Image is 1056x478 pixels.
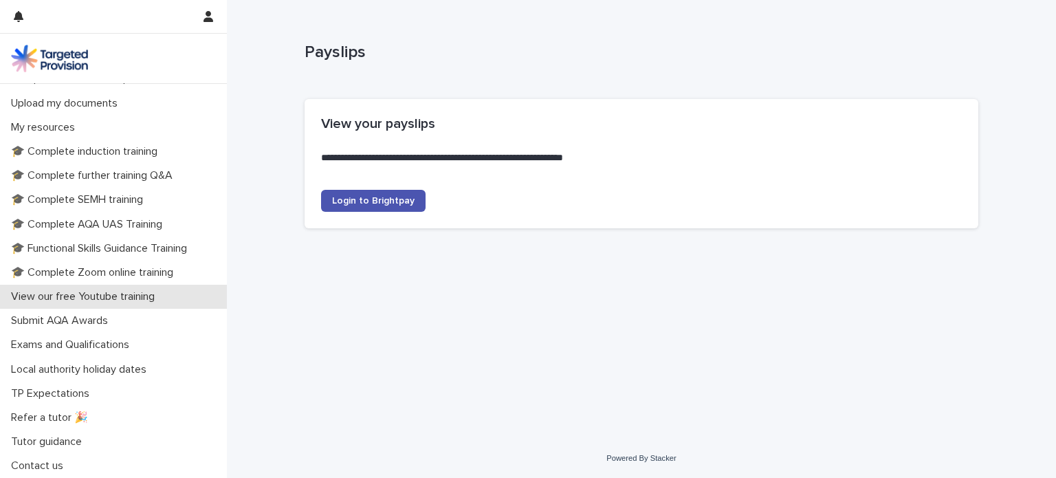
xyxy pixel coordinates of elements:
[5,145,168,158] p: 🎓 Complete induction training
[5,242,198,255] p: 🎓 Functional Skills Guidance Training
[5,97,129,110] p: Upload my documents
[5,459,74,472] p: Contact us
[5,169,184,182] p: 🎓 Complete further training Q&A
[5,121,86,134] p: My resources
[5,411,99,424] p: Refer a tutor 🎉
[332,196,415,206] span: Login to Brightpay
[5,218,173,231] p: 🎓 Complete AQA UAS Training
[606,454,676,462] a: Powered By Stacker
[321,190,426,212] a: Login to Brightpay
[5,435,93,448] p: Tutor guidance
[305,43,973,63] p: Payslips
[321,116,962,132] h2: View your payslips
[5,314,119,327] p: Submit AQA Awards
[5,363,157,376] p: Local authority holiday dates
[5,387,100,400] p: TP Expectations
[5,266,184,279] p: 🎓 Complete Zoom online training
[5,193,154,206] p: 🎓 Complete SEMH training
[11,45,88,72] img: M5nRWzHhSzIhMunXDL62
[5,290,166,303] p: View our free Youtube training
[5,338,140,351] p: Exams and Qualifications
